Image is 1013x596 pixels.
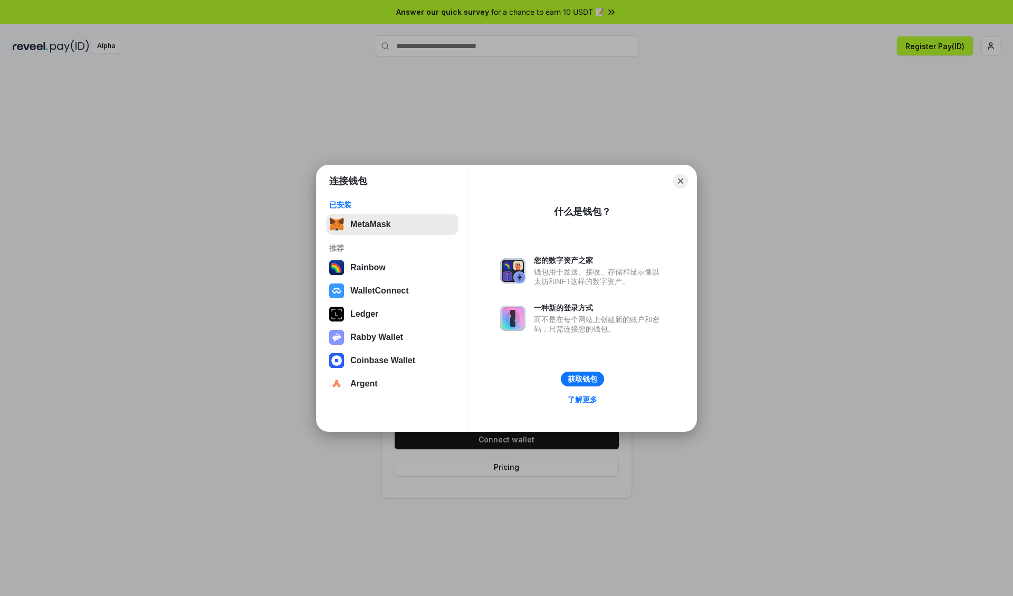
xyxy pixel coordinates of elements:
[500,258,525,283] img: svg+xml,%3Csvg%20xmlns%3D%22http%3A%2F%2Fwww.w3.org%2F2000%2Fsvg%22%20fill%3D%22none%22%20viewBox...
[534,256,665,265] div: 您的数字资产之家
[350,379,378,389] div: Argent
[329,307,344,321] img: svg+xml,%3Csvg%20xmlns%3D%22http%3A%2F%2Fwww.w3.org%2F2000%2Fsvg%22%20width%3D%2228%22%20height%3...
[326,304,458,325] button: Ledger
[568,395,597,404] div: 了解更多
[329,283,344,298] img: svg+xml,%3Csvg%20width%3D%2228%22%20height%3D%2228%22%20viewBox%3D%220%200%2028%2028%22%20fill%3D...
[534,267,665,286] div: 钱包用于发送、接收、存储和显示像以太坊和NFT这样的数字资产。
[534,315,665,334] div: 而不是在每个网站上创建新的账户和密码，只需连接您的钱包。
[329,243,455,253] div: 推荐
[554,205,611,218] div: 什么是钱包？
[561,372,604,386] button: 获取钱包
[329,217,344,232] img: svg+xml,%3Csvg%20fill%3D%22none%22%20height%3D%2233%22%20viewBox%3D%220%200%2035%2033%22%20width%...
[500,306,525,331] img: svg+xml,%3Csvg%20xmlns%3D%22http%3A%2F%2Fwww.w3.org%2F2000%2Fsvg%22%20fill%3D%22none%22%20viewBox...
[329,330,344,345] img: svg+xml,%3Csvg%20xmlns%3D%22http%3A%2F%2Fwww.w3.org%2F2000%2Fsvg%22%20fill%3D%22none%22%20viewBox...
[329,260,344,275] img: svg+xml,%3Csvg%20width%3D%22120%22%20height%3D%22120%22%20viewBox%3D%220%200%20120%20120%22%20fil...
[329,175,367,187] h1: 连接钱包
[326,214,458,235] button: MetaMask
[350,286,409,296] div: WalletConnect
[329,376,344,391] img: svg+xml,%3Csvg%20width%3D%2228%22%20height%3D%2228%22%20viewBox%3D%220%200%2028%2028%22%20fill%3D...
[673,174,688,188] button: Close
[326,280,458,301] button: WalletConnect
[350,309,378,319] div: Ledger
[534,303,665,313] div: 一种新的登录方式
[326,350,458,371] button: Coinbase Wallet
[326,373,458,394] button: Argent
[350,356,415,365] div: Coinbase Wallet
[561,393,604,406] a: 了解更多
[350,220,390,229] div: MetaMask
[329,200,455,210] div: 已安装
[350,263,386,272] div: Rainbow
[568,374,597,384] div: 获取钱包
[326,327,458,348] button: Rabby Wallet
[350,333,403,342] div: Rabby Wallet
[326,257,458,278] button: Rainbow
[329,353,344,368] img: svg+xml,%3Csvg%20width%3D%2228%22%20height%3D%2228%22%20viewBox%3D%220%200%2028%2028%22%20fill%3D...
